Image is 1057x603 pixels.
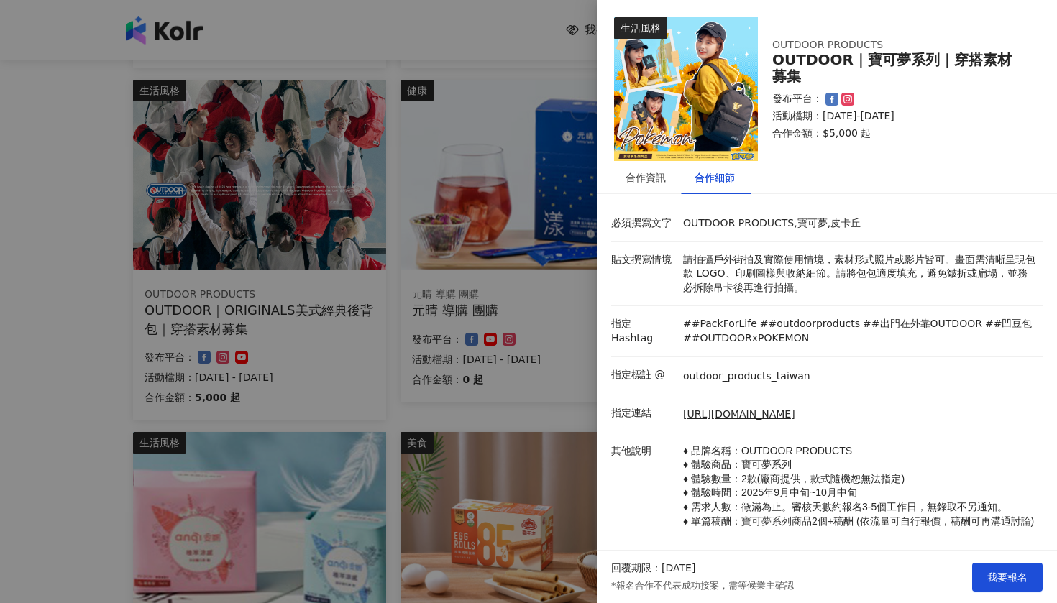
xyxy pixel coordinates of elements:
span: ♦ 體驗時間：2025年9月中旬~10月中旬 [683,487,857,498]
p: 必須撰寫文字 [611,216,676,231]
a: [URL][DOMAIN_NAME] [683,408,795,422]
p: ##PackForLife [683,317,757,331]
p: 合作金額： $5,000 起 [772,126,1025,141]
div: 合作細節 [695,170,735,185]
span: 2個+稿酬 (依流量可自行報價，稿酬可再溝通討論) [812,515,1034,527]
p: 其他說明 [611,444,676,459]
p: ##outdoorproducts [760,317,860,331]
span: ♦ 單篇稿酬： [683,515,741,527]
p: outdoor_products_taiwan [683,369,810,384]
p: ##OUTDOORxPOKEMON [683,331,809,346]
p: ##出門在外靠OUTDOOR [863,317,982,331]
span: ♦ 需求人數：徵滿為止。審核天數約報名3-5個工作日，無錄取不另通知。 [683,501,1007,512]
p: 活動檔期：[DATE]-[DATE] [772,109,1025,124]
div: OUTDOOR｜寶可夢系列｜穿搭素材募集 [772,52,1025,85]
p: *報名合作不代表成功接案，需等候業主確認 [611,579,794,592]
button: 我要報名 [972,563,1043,592]
p: OUTDOOR PRODUCTS,寶可夢,皮卡丘 [683,216,1035,231]
span: ♦ 體驗商品：寶可夢系列 [683,459,792,470]
span: ♦ 品牌名稱：OUTDOOR PRODUCTS [683,445,852,456]
div: 合作資訊 [626,170,666,185]
p: 貼文撰寫情境 [611,253,676,267]
div: 生活風格 [614,17,667,39]
img: 【OUTDOOR】寶可夢系列 [614,17,758,161]
p: 發布平台： [772,92,823,106]
p: 請拍攝戶外街拍及實際使用情境，素材形式照片或影片皆可。畫面需清晰呈現包款 LOGO、印刷圖樣與收納細節。請將包包適度填充，避免皺折或扁塌，並務必拆除吊卡後再進行拍攝。 [683,253,1035,295]
p: 指定連結 [611,406,676,420]
p: 指定 Hashtag [611,317,676,345]
span: ♦ 體驗數量：2款(廠商提供，款式隨機恕無法指定) [683,473,905,484]
span: 寶可夢系列 [741,515,792,527]
span: 我要報名 [987,571,1028,583]
span: 商品 [792,515,812,527]
p: 指定標註 @ [611,368,676,382]
div: OUTDOOR PRODUCTS [772,38,1025,52]
p: 回覆期限：[DATE] [611,561,695,576]
p: ##凹豆包 [985,317,1032,331]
